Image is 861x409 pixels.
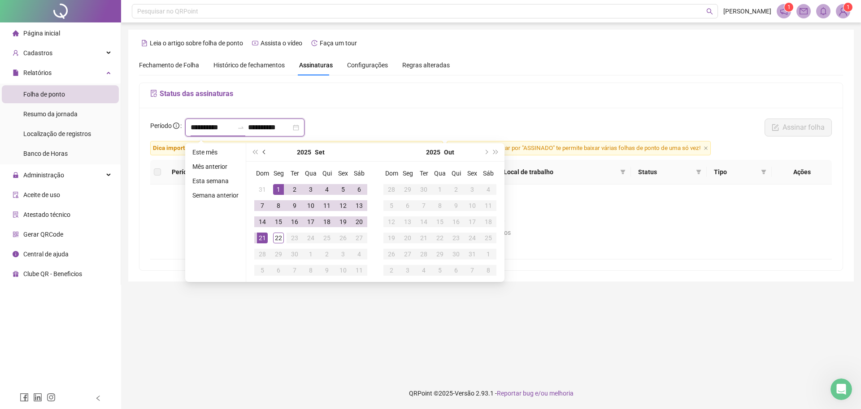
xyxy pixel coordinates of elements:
span: filter [759,165,768,179]
div: 2 [451,184,461,195]
span: Clube QR - Beneficios [23,270,82,277]
div: 26 [338,233,348,243]
div: Não há dados [161,228,821,237]
div: 7 [257,200,268,211]
td: 2025-10-20 [400,230,416,246]
iframe: Intercom live chat [831,378,852,400]
td: 2025-10-08 [303,262,319,278]
th: Ações [772,160,832,185]
span: close [704,146,708,150]
div: 3 [402,265,413,276]
sup: Atualize o seu contato no menu Meus Dados [844,3,852,12]
td: 2025-10-11 [351,262,367,278]
button: year panel [297,143,311,161]
td: 2025-09-03 [303,181,319,198]
div: 15 [273,216,284,227]
td: 2025-10-07 [416,198,432,214]
td: 2025-09-28 [254,246,270,262]
div: 14 [418,216,429,227]
span: Assista o vídeo [261,40,302,47]
td: 2025-09-21 [254,230,270,246]
span: Configurações [347,62,388,68]
li: Semana anterior [189,190,242,201]
div: 19 [338,216,348,227]
li: Este mês [189,147,242,158]
th: Sáb [480,165,496,181]
td: 2025-09-19 [335,214,351,230]
td: 2025-10-06 [270,262,287,278]
button: prev-year [260,143,270,161]
td: 2025-09-25 [319,230,335,246]
div: 30 [451,249,461,259]
span: gift [13,271,19,277]
span: 1 [847,4,850,10]
div: 13 [354,200,365,211]
div: 5 [338,184,348,195]
span: bell [819,7,827,15]
div: 6 [402,200,413,211]
span: linkedin [33,393,42,402]
div: 25 [322,233,332,243]
div: 30 [418,184,429,195]
td: 2025-10-28 [416,246,432,262]
span: Filtrar por "PENDENTE GESTOR" te permite assinar várias folhas de ponto de uma só vez! [150,141,443,155]
th: Qui [448,165,464,181]
div: 10 [467,200,478,211]
li: Esta semana [189,176,242,186]
td: 2025-09-28 [383,181,400,198]
span: Reportar bug e/ou melhoria [497,390,574,397]
th: Dom [383,165,400,181]
div: 1 [273,184,284,195]
span: Status [638,167,693,177]
td: 2025-09-29 [270,246,287,262]
span: Faça um tour [320,40,357,47]
span: Relatórios [23,69,52,76]
span: Cadastros [23,49,52,57]
span: filter [618,165,627,179]
h5: Status das assinaturas [150,88,832,99]
td: 2025-09-24 [303,230,319,246]
div: 10 [305,200,316,211]
span: Filtrar por "ASSINADO" te permite baixar várias folhas de ponto de uma só vez! [447,141,711,155]
div: 7 [418,200,429,211]
td: 2025-09-23 [287,230,303,246]
div: 29 [435,249,445,259]
div: 9 [289,200,300,211]
td: 2025-10-05 [254,262,270,278]
td: 2025-09-10 [303,198,319,214]
div: 18 [322,216,332,227]
th: Qua [432,165,448,181]
span: Período [150,122,172,129]
div: 6 [273,265,284,276]
div: 28 [257,249,268,259]
td: 2025-10-16 [448,214,464,230]
td: 2025-10-03 [335,246,351,262]
td: 2025-09-01 [270,181,287,198]
td: 2025-10-23 [448,230,464,246]
div: 29 [273,249,284,259]
td: 2025-10-17 [464,214,480,230]
div: 2 [386,265,397,276]
td: 2025-10-14 [416,214,432,230]
span: Administração [23,172,64,179]
span: Resumo da jornada [23,110,78,118]
td: 2025-09-27 [351,230,367,246]
td: 2025-11-02 [383,262,400,278]
div: 9 [451,200,461,211]
td: 2025-08-31 [254,181,270,198]
span: audit [13,192,19,198]
div: 4 [322,184,332,195]
div: 1 [305,249,316,259]
td: 2025-10-09 [448,198,464,214]
div: 12 [386,216,397,227]
span: home [13,30,19,36]
div: 3 [467,184,478,195]
div: 29 [402,184,413,195]
td: 2025-10-01 [432,181,448,198]
div: 25 [483,233,494,243]
td: 2025-10-25 [480,230,496,246]
div: 19 [386,233,397,243]
td: 2025-09-09 [287,198,303,214]
div: 3 [305,184,316,195]
td: 2025-10-21 [416,230,432,246]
